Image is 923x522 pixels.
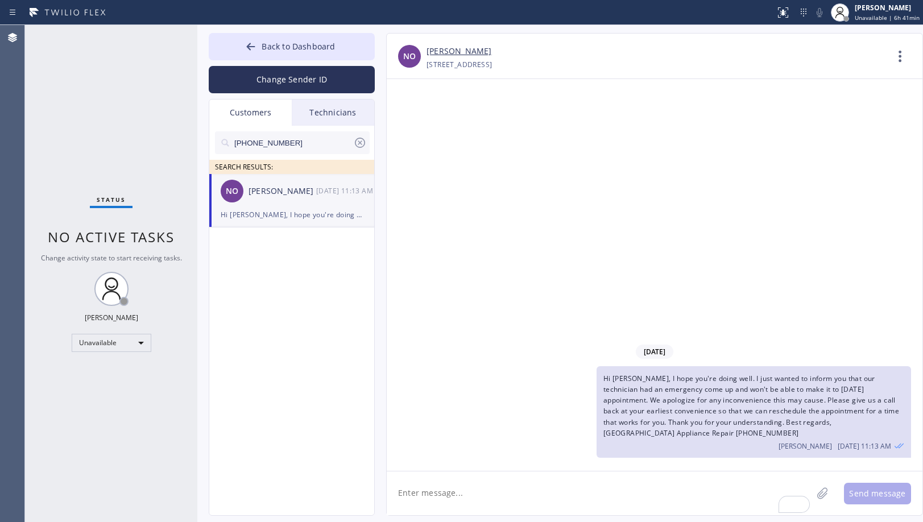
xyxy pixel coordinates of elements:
[427,58,492,71] div: [STREET_ADDRESS]
[97,196,126,204] span: Status
[41,253,182,263] span: Change activity state to start receiving tasks.
[855,3,920,13] div: [PERSON_NAME]
[233,131,353,154] input: Search
[603,374,899,438] span: Hi [PERSON_NAME], I hope you're doing well. I just wanted to inform you that our technician had a...
[221,208,363,221] div: Hi [PERSON_NAME], I hope you're doing well. I just wanted to inform you that our technician had a...
[779,441,832,451] span: [PERSON_NAME]
[387,471,812,515] textarea: To enrich screen reader interactions, please activate Accessibility in Grammarly extension settings
[427,45,491,58] a: [PERSON_NAME]
[209,66,375,93] button: Change Sender ID
[403,50,416,63] span: NO
[72,334,151,352] div: Unavailable
[85,313,138,322] div: [PERSON_NAME]
[215,162,273,172] span: SEARCH RESULTS:
[316,184,375,197] div: 08/19/2025 9:13 AM
[855,14,920,22] span: Unavailable | 6h 41min
[597,366,911,458] div: 08/19/2025 9:13 AM
[636,345,673,359] span: [DATE]
[292,100,374,126] div: Technicians
[262,41,335,52] span: Back to Dashboard
[209,100,292,126] div: Customers
[48,227,175,246] span: No active tasks
[838,441,891,451] span: [DATE] 11:13 AM
[226,185,238,198] span: NO
[249,185,316,198] div: [PERSON_NAME]
[844,483,911,504] button: Send message
[812,5,827,20] button: Mute
[209,33,375,60] button: Back to Dashboard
